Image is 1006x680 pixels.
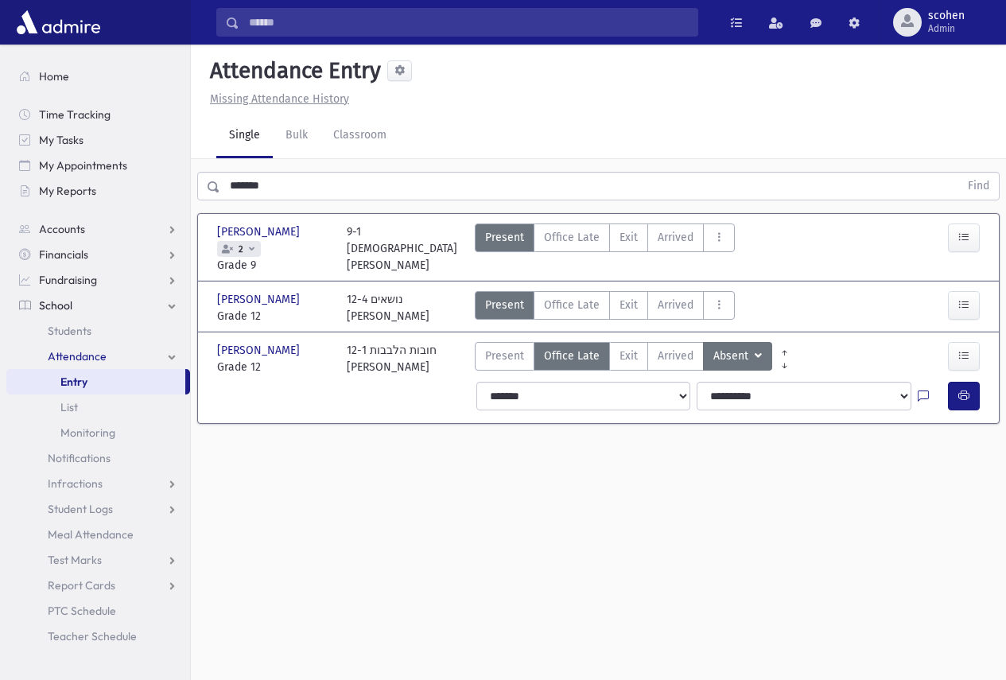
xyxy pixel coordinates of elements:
span: Infractions [48,476,103,491]
a: Test Marks [6,547,190,573]
a: Meal Attendance [6,522,190,547]
span: Exit [620,297,638,313]
span: Grade 9 [217,257,331,274]
u: Missing Attendance History [210,92,349,106]
a: Financials [6,242,190,267]
span: Attendance [48,349,107,363]
a: Monitoring [6,420,190,445]
a: School [6,293,190,318]
a: Notifications [6,445,190,471]
span: Arrived [658,348,693,364]
span: Fundraising [39,273,97,287]
span: Arrived [658,229,693,246]
a: Teacher Schedule [6,624,190,649]
a: Missing Attendance History [204,92,349,106]
span: Teacher Schedule [48,629,137,643]
a: Fundraising [6,267,190,293]
a: Entry [6,369,185,394]
span: List [60,400,78,414]
span: Present [485,297,524,313]
span: Office Late [544,297,600,313]
span: Exit [620,348,638,364]
span: Notifications [48,451,111,465]
img: AdmirePro [13,6,104,38]
span: Grade 12 [217,359,331,375]
h5: Attendance Entry [204,57,381,84]
a: Student Logs [6,496,190,522]
span: Office Late [544,348,600,364]
span: Absent [713,348,752,365]
a: Classroom [320,114,399,158]
span: Accounts [39,222,85,236]
span: scohen [928,10,965,22]
a: Attendance [6,344,190,369]
span: Entry [60,375,87,389]
div: 9-1 [DEMOGRAPHIC_DATA] [PERSON_NAME] [347,223,460,274]
a: Accounts [6,216,190,242]
div: 12-1 חובות הלבבות [PERSON_NAME] [347,342,437,375]
span: Meal Attendance [48,527,134,542]
span: My Tasks [39,133,84,147]
span: [PERSON_NAME] [217,342,303,359]
div: AttTypes [475,291,735,324]
div: AttTypes [475,223,735,274]
a: My Tasks [6,127,190,153]
a: Bulk [273,114,320,158]
span: Report Cards [48,578,115,593]
span: My Reports [39,184,96,198]
span: Student Logs [48,502,113,516]
span: Office Late [544,229,600,246]
span: [PERSON_NAME] [217,223,303,240]
div: AttTypes [475,342,772,375]
input: Search [239,8,697,37]
span: Students [48,324,91,338]
div: 12-4 נושאים [PERSON_NAME] [347,291,429,324]
a: Home [6,64,190,89]
span: Admin [928,22,965,35]
a: My Appointments [6,153,190,178]
button: Absent [703,342,772,371]
a: Single [216,114,273,158]
span: Monitoring [60,425,115,440]
span: Home [39,69,69,84]
a: Time Tracking [6,102,190,127]
span: 2 [235,244,247,255]
a: Report Cards [6,573,190,598]
span: Exit [620,229,638,246]
span: Present [485,229,524,246]
a: Students [6,318,190,344]
span: My Appointments [39,158,127,173]
span: Test Marks [48,553,102,567]
span: Present [485,348,524,364]
span: PTC Schedule [48,604,116,618]
span: Time Tracking [39,107,111,122]
span: School [39,298,72,313]
span: Grade 12 [217,308,331,324]
span: Financials [39,247,88,262]
a: List [6,394,190,420]
button: Find [958,173,999,200]
a: My Reports [6,178,190,204]
span: [PERSON_NAME] [217,291,303,308]
span: Arrived [658,297,693,313]
a: PTC Schedule [6,598,190,624]
a: Infractions [6,471,190,496]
